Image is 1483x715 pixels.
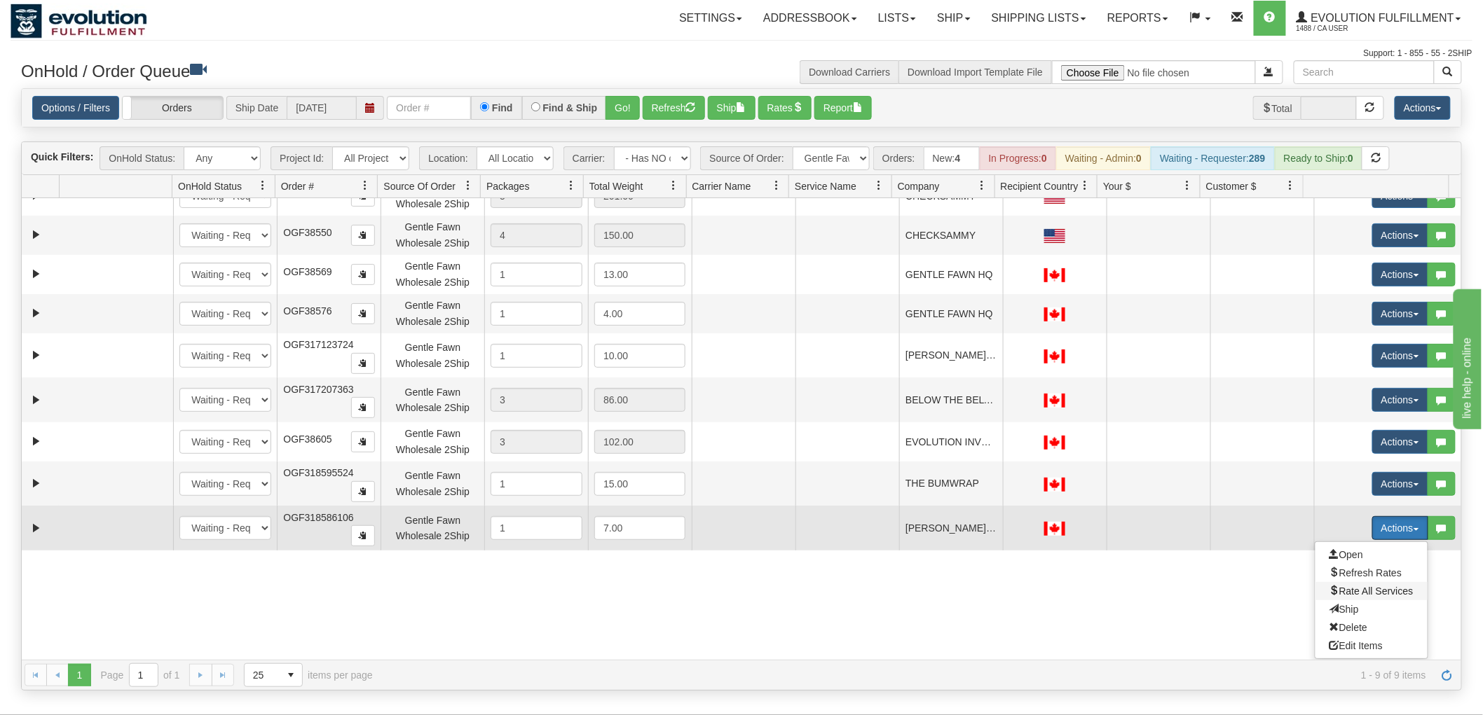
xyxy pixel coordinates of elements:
span: 1488 / CA User [1297,22,1402,36]
span: OGF38550 [283,227,332,238]
a: Packages filter column settings [559,174,583,197]
input: Search [1294,60,1435,84]
img: CA [1044,307,1065,321]
a: Ship [927,1,980,36]
button: Actions [1372,344,1428,368]
a: Expand [27,226,45,244]
button: Copy to clipboard [351,264,375,285]
a: Shipping lists [981,1,1097,36]
button: Actions [1395,96,1451,120]
td: EVOLUTION INVENTORY TRANSFER - ECOMM [899,422,1003,461]
div: Waiting - Admin: [1056,146,1151,170]
a: Carrier Name filter column settings [765,174,788,197]
button: Actions [1372,430,1428,454]
a: Download Carriers [809,67,890,78]
div: 4 [491,223,582,247]
div: Gentle Fawn Wholesale 2Ship [387,426,478,457]
a: Company filter column settings [971,174,995,197]
button: Go! [606,96,640,120]
input: Order # [387,96,471,120]
label: Orders [123,97,223,119]
span: Company [898,179,940,193]
a: Customer $ filter column settings [1279,174,1303,197]
a: Recipient Country filter column settings [1073,174,1097,197]
span: Carrier Name [692,179,751,193]
span: select [280,664,302,686]
div: Gentle Fawn Wholesale 2Ship [387,340,478,371]
strong: 0 [1041,153,1047,164]
a: OnHold Status filter column settings [251,174,275,197]
span: Service Name [795,179,856,193]
label: Find & Ship [543,103,598,113]
td: GENTLE FAWN HQ [899,255,1003,294]
strong: 4 [955,153,961,164]
label: Find [492,103,513,113]
button: Actions [1372,302,1428,326]
span: Ship Date [226,96,287,120]
img: US [1044,229,1065,243]
span: OGF38576 [283,305,332,317]
span: 1 - 9 of 9 items [392,669,1426,681]
span: Page 1 [68,664,90,686]
input: Page 1 [130,664,158,686]
img: CA [1044,478,1065,492]
div: Support: 1 - 855 - 55 - 2SHIP [11,48,1472,60]
button: Actions [1372,223,1428,247]
a: Total Weight filter column settings [662,174,686,197]
span: Total Weight [589,179,643,193]
img: CA [1044,522,1065,536]
a: Service Name filter column settings [868,174,891,197]
div: grid toolbar [22,142,1461,175]
button: Search [1434,60,1462,84]
iframe: chat widget [1451,286,1482,429]
span: items per page [244,663,373,687]
div: New: [924,146,980,170]
div: Gentle Fawn Wholesale 2Ship [387,258,478,290]
span: 25 [253,668,271,682]
div: 150.00 [594,223,685,247]
label: Quick Filters: [31,150,93,164]
span: Orders: [873,146,924,170]
span: Delete [1330,622,1367,633]
div: 3 [491,430,582,454]
span: Your $ [1103,179,1131,193]
a: Expand [27,520,45,537]
button: Report [814,96,872,120]
span: Packages [486,179,529,193]
td: [PERSON_NAME] BOUTIQUE [899,506,1003,550]
img: CA [1044,394,1065,408]
span: Page of 1 [101,663,180,687]
span: OGF317207363 [283,384,353,395]
button: Actions [1372,472,1428,496]
button: Copy to clipboard [351,397,375,418]
td: CHECKSAMMY [899,216,1003,255]
a: Order # filter column settings [353,174,377,197]
div: Gentle Fawn Wholesale 2Ship [387,468,478,499]
div: 102.00 [594,430,685,454]
span: Recipient Country [1001,179,1079,193]
span: OnHold Status: [100,146,184,170]
div: Gentle Fawn Wholesale 2Ship [387,219,478,251]
a: Expand [27,347,45,364]
div: live help - online [11,8,130,25]
a: Settings [669,1,753,36]
a: Refresh [1436,664,1458,686]
span: OnHold Status [178,179,242,193]
a: Lists [868,1,927,36]
button: Ship [708,96,756,120]
span: Location: [419,146,477,170]
span: Carrier: [563,146,614,170]
div: Waiting - Requester: [1151,146,1274,170]
strong: 0 [1136,153,1142,164]
button: Copy to clipboard [351,303,375,324]
a: Evolution Fulfillment 1488 / CA User [1286,1,1472,36]
span: Evolution Fulfillment [1308,12,1454,24]
span: OGF318586106 [283,512,353,523]
span: OGF318595524 [283,467,353,478]
span: Ship [1330,604,1359,615]
div: Ready to Ship: [1275,146,1363,170]
td: THE BUMWRAP [899,461,1003,506]
div: Gentle Fawn Wholesale 2Ship [387,298,478,329]
button: Actions [1372,388,1428,412]
a: Addressbook [753,1,868,36]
